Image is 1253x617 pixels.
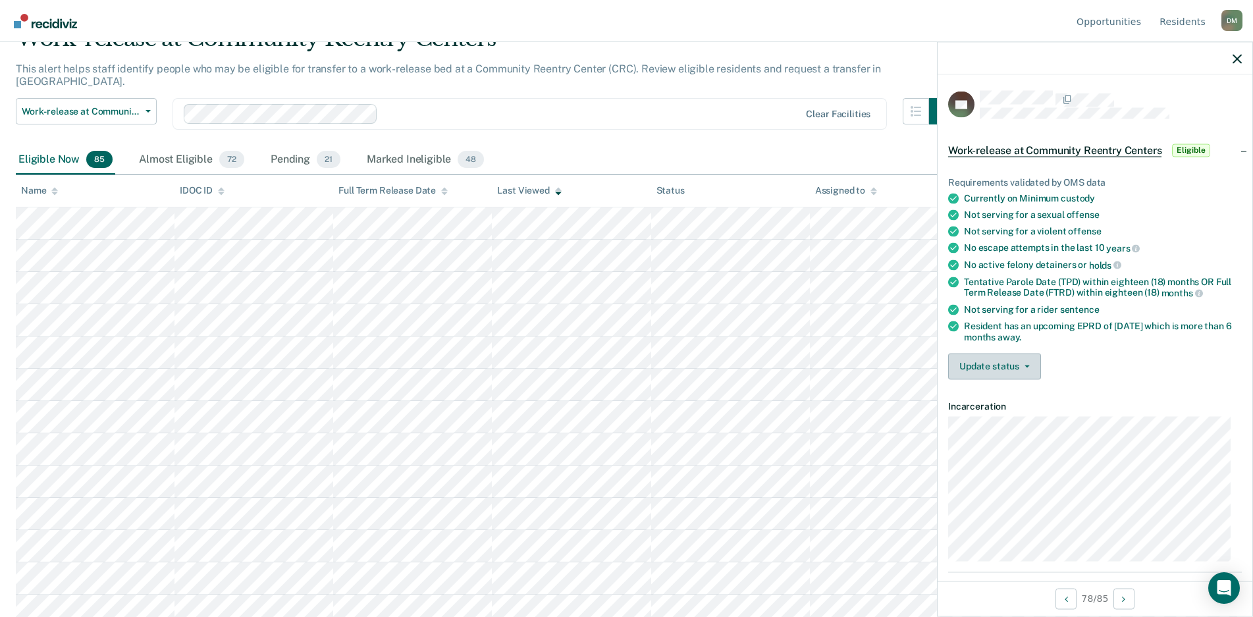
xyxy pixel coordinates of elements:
[136,146,247,174] div: Almost Eligible
[964,209,1242,221] div: Not serving for a sexual
[497,185,561,196] div: Last Viewed
[16,25,955,63] div: Work-release at Community Reentry Centers
[364,146,487,174] div: Marked Ineligible
[1068,226,1101,236] span: offense
[948,353,1041,379] button: Update status
[938,581,1252,616] div: 78 / 85
[964,259,1242,271] div: No active felony detainers or
[1161,288,1203,298] span: months
[948,400,1242,412] dt: Incarceration
[338,185,448,196] div: Full Term Release Date
[656,185,685,196] div: Status
[1106,243,1140,254] span: years
[1089,259,1121,270] span: holds
[964,193,1242,204] div: Currently on Minimum
[938,129,1252,171] div: Work-release at Community Reentry CentersEligible
[22,106,140,117] span: Work-release at Community Reentry Centers
[948,144,1161,157] span: Work-release at Community Reentry Centers
[1060,304,1100,314] span: sentence
[964,242,1242,254] div: No escape attempts in the last 10
[806,109,870,120] div: Clear facilities
[1221,10,1242,31] div: D M
[1061,193,1095,203] span: custody
[948,176,1242,188] div: Requirements validated by OMS data
[1067,209,1100,220] span: offense
[964,304,1242,315] div: Not serving for a rider
[14,14,77,28] img: Recidiviz
[219,151,244,168] span: 72
[1208,572,1240,604] div: Open Intercom Messenger
[180,185,225,196] div: IDOC ID
[16,63,881,88] p: This alert helps staff identify people who may be eligible for transfer to a work-release bed at ...
[1221,10,1242,31] button: Profile dropdown button
[998,331,1021,342] span: away.
[815,185,877,196] div: Assigned to
[317,151,340,168] span: 21
[1172,144,1210,157] span: Eligible
[964,320,1242,342] div: Resident has an upcoming EPRD of [DATE] which is more than 6 months
[16,146,115,174] div: Eligible Now
[458,151,484,168] span: 48
[964,226,1242,237] div: Not serving for a violent
[1113,588,1134,609] button: Next Opportunity
[21,185,58,196] div: Name
[268,146,343,174] div: Pending
[964,276,1242,298] div: Tentative Parole Date (TPD) within eighteen (18) months OR Full Term Release Date (FTRD) within e...
[86,151,113,168] span: 85
[1055,588,1077,609] button: Previous Opportunity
